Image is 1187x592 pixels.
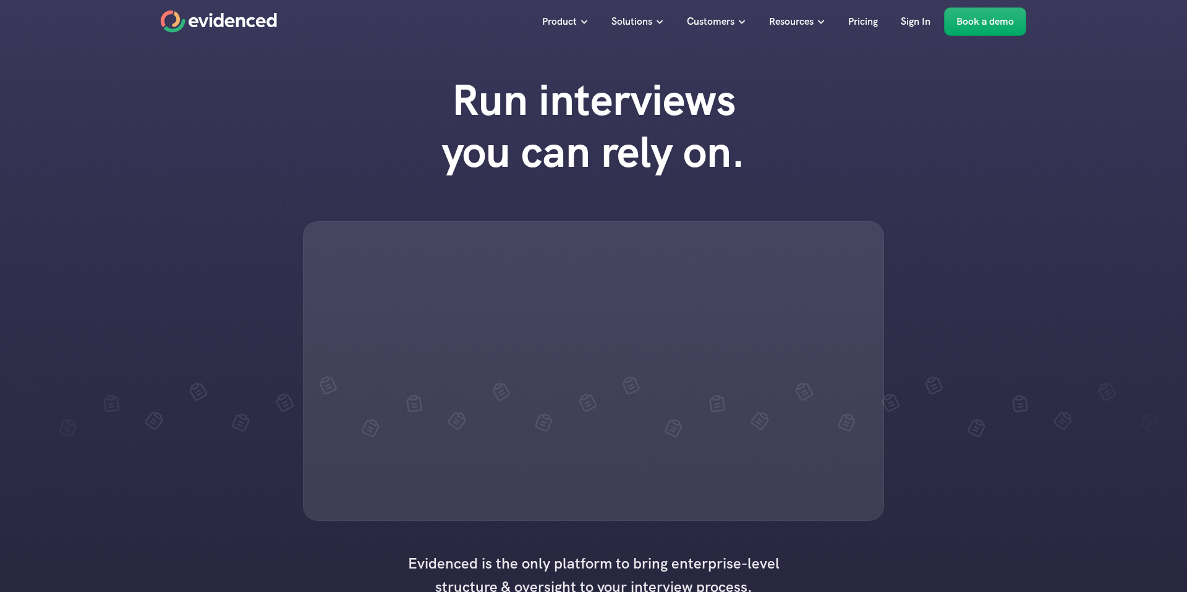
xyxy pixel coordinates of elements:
[542,14,577,30] p: Product
[839,7,887,36] a: Pricing
[956,14,1014,30] p: Book a demo
[417,74,770,178] h1: Run interviews you can rely on.
[161,11,277,33] a: Home
[891,7,940,36] a: Sign In
[944,7,1026,36] a: Book a demo
[687,14,734,30] p: Customers
[901,14,930,30] p: Sign In
[611,14,652,30] p: Solutions
[848,14,878,30] p: Pricing
[769,14,814,30] p: Resources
